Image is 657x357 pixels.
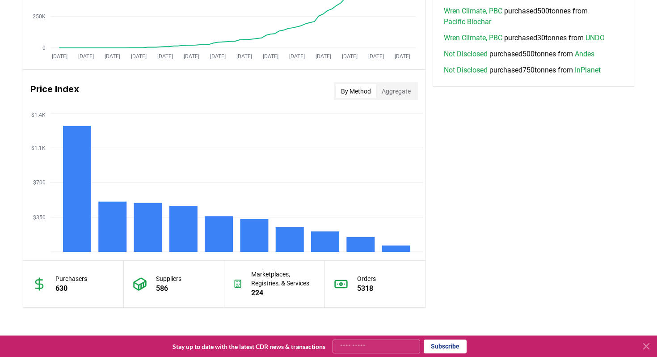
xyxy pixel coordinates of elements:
[156,274,181,283] p: Suppliers
[357,283,376,294] p: 5318
[575,65,601,76] a: InPlanet
[263,53,278,59] tspan: [DATE]
[342,53,358,59] tspan: [DATE]
[33,179,46,186] tspan: $700
[52,53,67,59] tspan: [DATE]
[316,53,331,59] tspan: [DATE]
[444,65,488,76] a: Not Disclosed
[444,6,623,27] span: purchased 500 tonnes from
[251,288,315,298] p: 224
[33,214,46,221] tspan: $350
[444,17,491,27] a: Pacific Biochar
[236,53,252,59] tspan: [DATE]
[444,33,502,43] a: Wren Climate, PBC
[376,84,416,98] button: Aggregate
[42,45,46,51] tspan: 0
[444,65,601,76] span: purchased 750 tonnes from
[184,53,199,59] tspan: [DATE]
[444,49,594,59] span: purchased 500 tonnes from
[368,53,384,59] tspan: [DATE]
[31,145,46,151] tspan: $1.1K
[78,53,94,59] tspan: [DATE]
[289,53,305,59] tspan: [DATE]
[444,6,502,17] a: Wren Climate, PBC
[336,84,376,98] button: By Method
[357,274,376,283] p: Orders
[55,283,87,294] p: 630
[156,283,181,294] p: 586
[131,53,147,59] tspan: [DATE]
[444,49,488,59] a: Not Disclosed
[105,53,120,59] tspan: [DATE]
[395,53,410,59] tspan: [DATE]
[55,274,87,283] p: Purchasers
[33,13,46,20] tspan: 250K
[31,112,46,118] tspan: $1.4K
[157,53,173,59] tspan: [DATE]
[444,33,605,43] span: purchased 30 tonnes from
[585,33,605,43] a: UNDO
[210,53,226,59] tspan: [DATE]
[575,49,594,59] a: Andes
[30,82,79,100] h3: Price Index
[251,270,315,288] p: Marketplaces, Registries, & Services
